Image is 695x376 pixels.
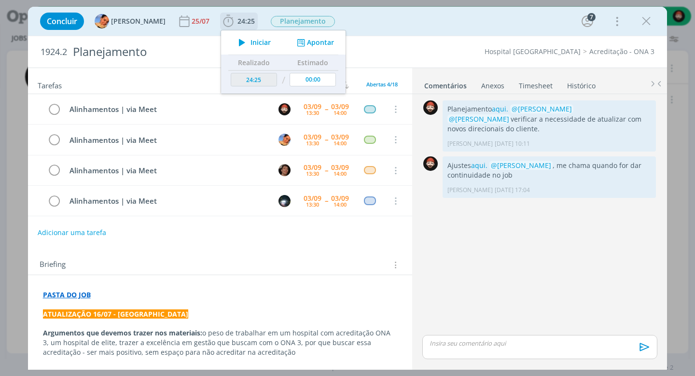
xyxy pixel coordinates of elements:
[325,106,328,112] span: --
[512,104,572,113] span: @[PERSON_NAME]
[334,202,347,207] div: 14:00
[447,161,651,181] p: Ajustes , me chama quando for dar continuidade no job
[587,13,596,21] div: 7
[43,328,202,337] strong: Argumentos que devemos trazer nos materiais:
[47,17,77,25] span: Concluir
[237,16,255,26] span: 24:25
[306,140,319,146] div: 13:30
[423,100,438,115] img: W
[485,47,581,56] a: Hospital [GEOGRAPHIC_DATA]
[69,40,395,64] div: Planejamento
[334,140,347,146] div: 14:00
[221,30,346,94] ul: 24:25
[423,156,438,171] img: W
[41,47,67,57] span: 1924.2
[334,110,347,115] div: 14:00
[304,134,321,140] div: 03/09
[278,195,291,207] img: G
[331,103,349,110] div: 03/09
[471,161,487,170] a: aqui.
[325,197,328,204] span: --
[111,18,166,25] span: [PERSON_NAME]
[43,328,398,357] p: o peso de trabalhar em um hospital com acreditação ONA 3, um hospital de elite, trazer a excelênc...
[277,163,292,178] button: P
[580,14,595,29] button: 7
[331,195,349,202] div: 03/09
[95,14,109,28] img: L
[233,36,271,49] button: Iniciar
[221,14,257,29] button: 24:25
[491,161,551,170] span: @[PERSON_NAME]
[277,132,292,147] button: L
[66,165,270,177] div: Alinhamentos | via Meet
[192,18,211,25] div: 25/07
[447,139,493,148] p: [PERSON_NAME]
[304,195,321,202] div: 03/09
[43,290,91,299] a: PASTA DO JOB
[325,167,328,174] span: --
[306,202,319,207] div: 13:30
[495,186,530,195] span: [DATE] 17:04
[518,77,553,91] a: Timesheet
[331,134,349,140] div: 03/09
[304,103,321,110] div: 03/09
[304,164,321,171] div: 03/09
[278,164,291,176] img: P
[279,70,287,90] td: /
[95,14,166,28] button: L[PERSON_NAME]
[228,55,279,70] th: Realizado
[331,164,349,171] div: 03/09
[449,114,509,124] span: @[PERSON_NAME]
[278,103,291,115] img: W
[271,16,335,27] span: Planejamento
[28,7,667,370] div: dialog
[306,171,319,176] div: 13:30
[250,39,271,46] span: Iniciar
[66,103,270,115] div: Alinhamentos | via Meet
[447,104,651,134] p: Planejamento verificar a necessidade de atualizar com novos direcionais do cliente.
[66,195,270,207] div: Alinhamentos | via Meet
[270,15,335,28] button: Planejamento
[481,81,504,91] div: Anexos
[294,38,334,48] button: Apontar
[492,104,508,113] a: aqui.
[495,139,530,148] span: [DATE] 10:11
[447,186,493,195] p: [PERSON_NAME]
[424,77,467,91] a: Comentários
[277,102,292,116] button: W
[277,194,292,208] button: G
[334,171,347,176] div: 14:00
[567,77,596,91] a: Histórico
[43,309,188,319] strong: ATUALIZAÇÃO 16/07 - [GEOGRAPHIC_DATA]
[40,259,66,271] span: Briefing
[37,224,107,241] button: Adicionar uma tarefa
[38,79,62,90] span: Tarefas
[278,134,291,146] img: L
[325,136,328,143] span: --
[287,55,338,70] th: Estimado
[589,47,654,56] a: Acreditação - ONA 3
[66,134,270,146] div: Alinhamentos | via Meet
[40,13,84,30] button: Concluir
[306,110,319,115] div: 13:30
[366,81,398,88] span: Abertas 4/18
